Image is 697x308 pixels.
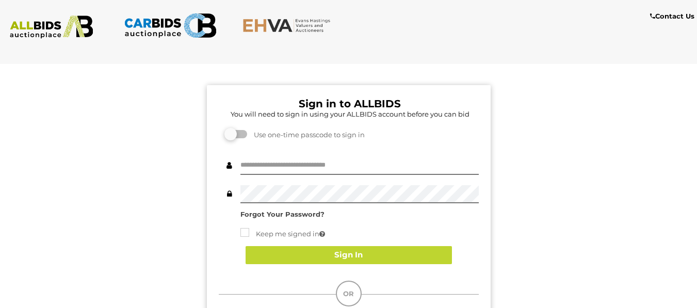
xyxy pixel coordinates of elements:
[249,131,365,139] span: Use one-time passcode to sign in
[124,10,217,41] img: CARBIDS.com.au
[240,210,325,218] a: Forgot Your Password?
[299,98,401,110] b: Sign in to ALLBIDS
[5,15,98,39] img: ALLBIDS.com.au
[242,18,335,33] img: EHVA.com.au
[650,10,697,22] a: Contact Us
[246,246,452,264] button: Sign In
[650,12,694,20] b: Contact Us
[336,281,362,306] div: OR
[240,228,325,240] label: Keep me signed in
[221,110,479,118] h5: You will need to sign in using your ALLBIDS account before you can bid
